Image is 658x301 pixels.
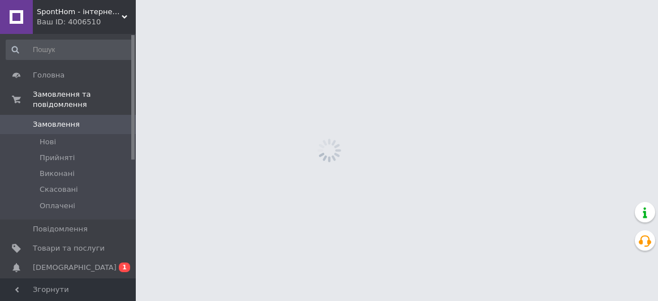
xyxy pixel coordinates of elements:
[40,169,75,179] span: Виконані
[33,89,136,110] span: Замовлення та повідомлення
[40,137,56,147] span: Нові
[40,153,75,163] span: Прийняті
[37,7,122,17] span: SpontHom - інтернет магазин для дому та всієї сім'ї
[33,119,80,130] span: Замовлення
[33,70,64,80] span: Головна
[119,263,130,272] span: 1
[33,263,117,273] span: [DEMOGRAPHIC_DATA]
[40,201,75,211] span: Оплачені
[33,224,88,234] span: Повідомлення
[40,184,78,195] span: Скасовані
[6,40,133,60] input: Пошук
[33,243,105,253] span: Товари та послуги
[37,17,136,27] div: Ваш ID: 4006510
